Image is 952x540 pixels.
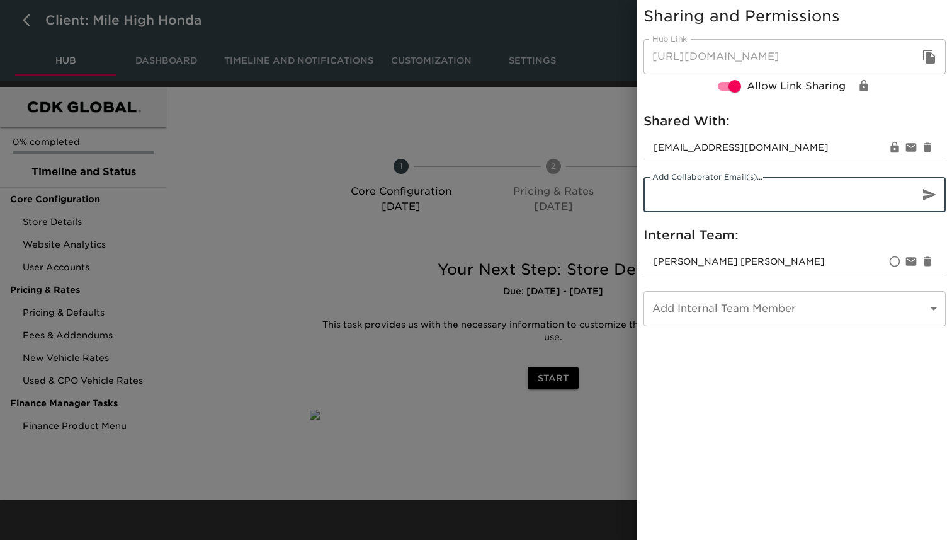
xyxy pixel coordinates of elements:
[856,78,872,94] div: Change View/Edit Permissions for Link Share
[903,253,919,270] div: Disable notifications for drew.doran@roadster.com
[643,6,946,26] h5: Sharing and Permissions
[919,253,936,270] div: Remove drew.doran@roadster.com
[643,111,946,131] h6: Shared With:
[654,256,825,267] span: [PERSON_NAME] [PERSON_NAME]
[643,291,946,326] div: ​
[919,139,936,156] div: Remove dmaestas@milehighhonda.com
[887,139,903,156] div: Change View/Edit Permissions for dmaestas@milehighhonda.com
[654,141,887,154] span: [EMAIL_ADDRESS][DOMAIN_NAME]
[903,139,919,156] div: Resend invite email to dmaestas@milehighhonda.com
[887,253,903,270] div: Set as primay account owner
[747,79,846,94] span: Allow Link Sharing
[643,225,946,245] h6: Internal Team:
